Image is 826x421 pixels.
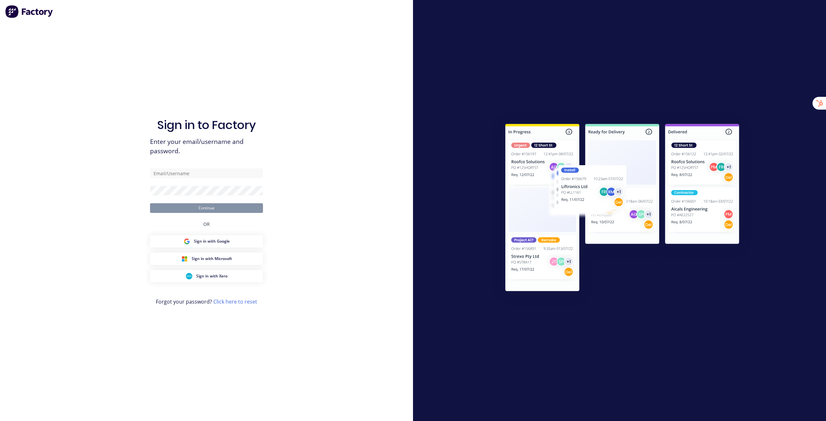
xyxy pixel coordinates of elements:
[150,253,263,265] button: Microsoft Sign inSign in with Microsoft
[184,238,190,245] img: Google Sign in
[192,256,232,262] span: Sign in with Microsoft
[203,213,210,235] div: OR
[491,111,753,306] img: Sign in
[181,256,188,262] img: Microsoft Sign in
[150,137,263,156] span: Enter your email/username and password.
[213,298,257,305] a: Click here to reset
[186,273,192,279] img: Xero Sign in
[150,270,263,282] button: Xero Sign inSign in with Xero
[156,298,257,306] span: Forgot your password?
[5,5,54,18] img: Factory
[157,118,256,132] h1: Sign in to Factory
[194,238,230,244] span: Sign in with Google
[196,273,227,279] span: Sign in with Xero
[150,168,263,178] input: Email/Username
[150,203,263,213] button: Continue
[150,235,263,247] button: Google Sign inSign in with Google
